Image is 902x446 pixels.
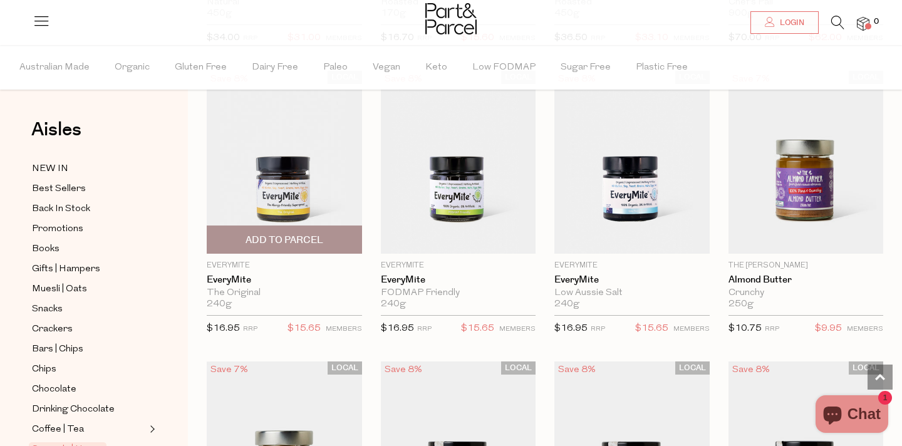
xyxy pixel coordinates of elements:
[323,46,348,90] span: Paleo
[32,341,146,357] a: Bars | Chips
[417,326,432,333] small: RRP
[501,361,536,375] span: LOCAL
[32,402,146,417] a: Drinking Chocolate
[425,46,447,90] span: Keto
[381,71,536,254] img: EveryMite
[499,326,536,333] small: MEMBERS
[381,361,426,378] div: Save 8%
[591,326,605,333] small: RRP
[32,242,60,257] span: Books
[728,71,884,254] img: Almond Butter
[32,221,146,237] a: Promotions
[381,274,536,286] a: EveryMite
[32,181,146,197] a: Best Sellers
[32,182,86,197] span: Best Sellers
[373,46,400,90] span: Vegan
[32,202,90,217] span: Back In Stock
[32,201,146,217] a: Back In Stock
[554,274,710,286] a: EveryMite
[32,381,146,397] a: Chocolate
[857,17,869,30] a: 0
[32,161,146,177] a: NEW IN
[765,326,779,333] small: RRP
[32,362,56,377] span: Chips
[554,288,710,299] div: Low Aussie Salt
[175,46,227,90] span: Gluten Free
[32,162,68,177] span: NEW IN
[728,324,762,333] span: $10.75
[636,46,688,90] span: Plastic Free
[554,260,710,271] p: EveryMite
[32,241,146,257] a: Books
[381,324,414,333] span: $16.95
[207,288,362,299] div: The Original
[207,226,362,254] button: Add To Parcel
[728,288,884,299] div: Crunchy
[32,322,73,337] span: Crackers
[554,361,599,378] div: Save 8%
[32,302,63,317] span: Snacks
[32,361,146,377] a: Chips
[326,326,362,333] small: MEMBERS
[728,260,884,271] p: The [PERSON_NAME]
[461,321,494,337] span: $15.65
[32,382,76,397] span: Chocolate
[847,326,883,333] small: MEMBERS
[32,422,84,437] span: Coffee | Tea
[207,260,362,271] p: EveryMite
[32,281,146,297] a: Muesli | Oats
[147,422,155,437] button: Expand/Collapse Coffee | Tea
[32,301,146,317] a: Snacks
[246,234,323,247] span: Add To Parcel
[635,321,668,337] span: $15.65
[381,260,536,271] p: EveryMite
[207,361,252,378] div: Save 7%
[19,46,90,90] span: Australian Made
[32,422,146,437] a: Coffee | Tea
[728,361,774,378] div: Save 8%
[32,261,146,277] a: Gifts | Hampers
[381,288,536,299] div: FODMAP Friendly
[815,321,842,337] span: $9.95
[871,16,882,28] span: 0
[728,299,754,310] span: 250g
[32,282,87,297] span: Muesli | Oats
[31,116,81,143] span: Aisles
[328,361,362,375] span: LOCAL
[32,222,83,237] span: Promotions
[554,299,579,310] span: 240g
[115,46,150,90] span: Organic
[252,46,298,90] span: Dairy Free
[554,71,710,254] img: EveryMite
[32,262,100,277] span: Gifts | Hampers
[207,274,362,286] a: EveryMite
[561,46,611,90] span: Sugar Free
[31,120,81,152] a: Aisles
[207,299,232,310] span: 240g
[207,324,240,333] span: $16.95
[32,402,115,417] span: Drinking Chocolate
[675,361,710,375] span: LOCAL
[207,71,362,254] img: EveryMite
[554,324,588,333] span: $16.95
[381,299,406,310] span: 240g
[673,326,710,333] small: MEMBERS
[728,274,884,286] a: Almond Butter
[288,321,321,337] span: $15.65
[425,3,477,34] img: Part&Parcel
[32,342,83,357] span: Bars | Chips
[849,361,883,375] span: LOCAL
[750,11,819,34] a: Login
[777,18,804,28] span: Login
[32,321,146,337] a: Crackers
[812,395,892,436] inbox-online-store-chat: Shopify online store chat
[472,46,536,90] span: Low FODMAP
[243,326,257,333] small: RRP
